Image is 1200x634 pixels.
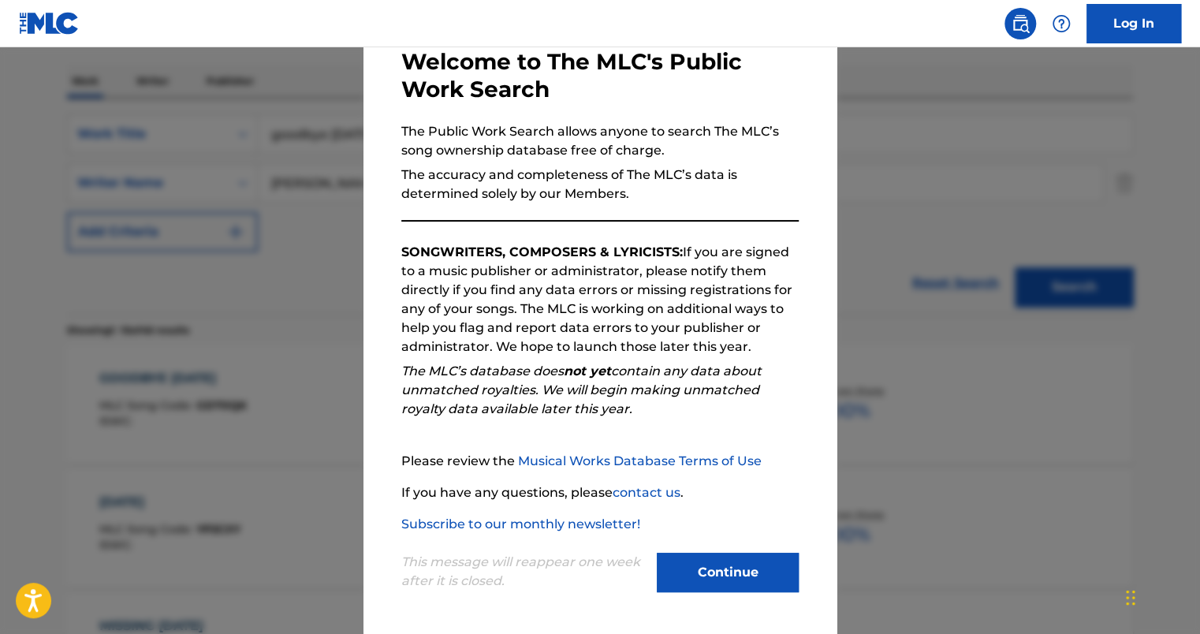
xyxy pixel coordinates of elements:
em: The MLC’s database does contain any data about unmatched royalties. We will begin making unmatche... [401,364,762,416]
img: MLC Logo [19,12,80,35]
p: This message will reappear one week after it is closed. [401,553,647,591]
p: If you are signed to a music publisher or administrator, please notify them directly if you find ... [401,243,799,356]
a: Log In [1086,4,1181,43]
a: Musical Works Database Terms of Use [518,453,762,468]
button: Continue [657,553,799,592]
img: search [1011,14,1030,33]
div: Help [1045,8,1077,39]
a: Public Search [1004,8,1036,39]
a: Subscribe to our monthly newsletter! [401,517,640,531]
p: Please review the [401,452,799,471]
iframe: Chat Widget [1121,558,1200,634]
h3: Welcome to The MLC's Public Work Search [401,48,799,103]
p: If you have any questions, please . [401,483,799,502]
strong: not yet [564,364,611,379]
p: The Public Work Search allows anyone to search The MLC’s song ownership database free of charge. [401,122,799,160]
p: The accuracy and completeness of The MLC’s data is determined solely by our Members. [401,166,799,203]
strong: SONGWRITERS, COMPOSERS & LYRICISTS: [401,244,683,259]
img: help [1052,14,1071,33]
a: contact us [613,485,680,500]
div: Drag [1126,574,1135,621]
